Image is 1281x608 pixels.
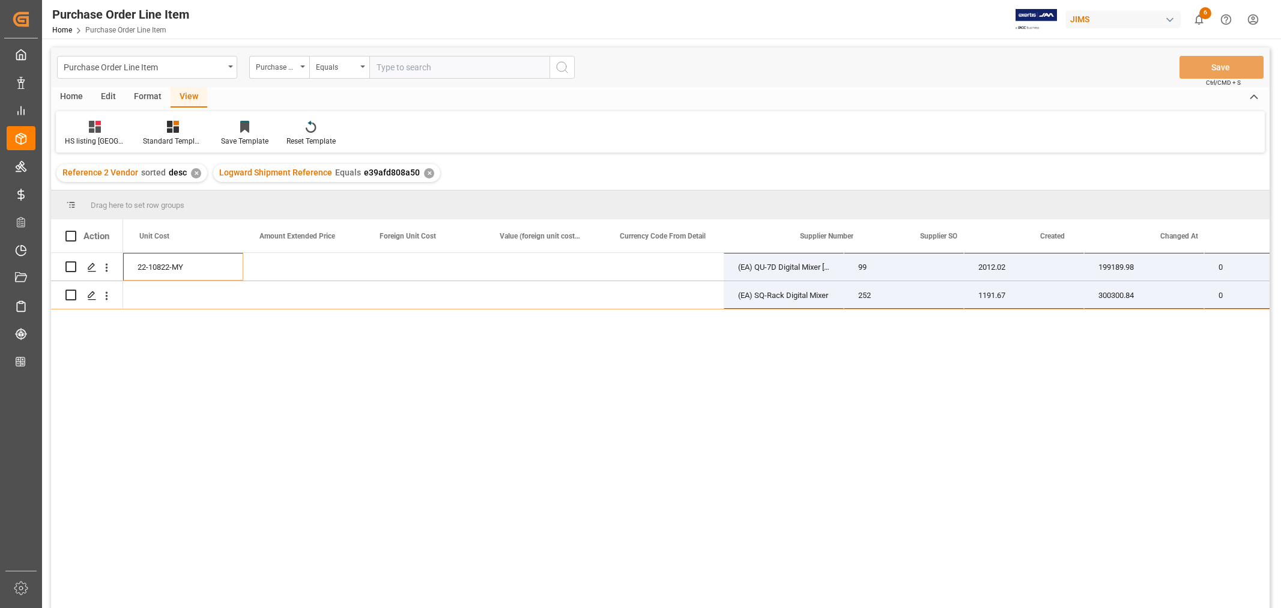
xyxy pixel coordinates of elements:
[91,201,184,210] span: Drag here to set row groups
[844,281,964,309] div: 252
[191,168,201,178] div: ✕
[52,26,72,34] a: Home
[364,168,420,177] span: e39afd808a50
[1065,11,1181,28] div: JIMS
[123,253,243,281] div: 22-10822-MY
[143,136,203,147] div: Standard Templates
[65,136,125,147] div: HS listing [GEOGRAPHIC_DATA]
[1199,7,1211,19] span: 6
[500,232,580,240] span: Value (foreign unit cost x qty)
[369,56,550,79] input: Type to search
[51,87,92,108] div: Home
[139,232,169,240] span: Unit Cost
[169,168,187,177] span: desc
[1180,56,1264,79] button: Save
[219,168,332,177] span: Logward Shipment Reference
[92,87,125,108] div: Edit
[964,253,1084,281] div: 2012.02
[259,232,335,240] span: Amount Extended Price
[724,253,844,281] div: (EA) QU-7D Digital Mixer [PERSON_NAME]
[1084,253,1204,281] div: 199189.98
[844,253,964,281] div: 99
[51,253,123,281] div: Press SPACE to select this row.
[57,56,237,79] button: open menu
[309,56,369,79] button: open menu
[171,87,207,108] div: View
[964,281,1084,309] div: 1191.67
[1206,78,1241,87] span: Ctrl/CMD + S
[920,232,957,240] span: Supplier SO
[286,136,336,147] div: Reset Template
[316,59,357,73] div: Equals
[62,168,138,177] span: Reference 2 Vendor
[64,59,224,74] div: Purchase Order Line Item
[51,281,123,309] div: Press SPACE to select this row.
[141,168,166,177] span: sorted
[424,168,434,178] div: ✕
[1213,6,1240,33] button: Help Center
[1040,232,1065,240] span: Created
[256,59,297,73] div: Purchase Order Number
[335,168,361,177] span: Equals
[1065,8,1186,31] button: JIMS
[221,136,268,147] div: Save Template
[550,56,575,79] button: search button
[125,87,171,108] div: Format
[52,5,189,23] div: Purchase Order Line Item
[249,56,309,79] button: open menu
[1016,9,1057,30] img: Exertis%20JAM%20-%20Email%20Logo.jpg_1722504956.jpg
[724,281,844,309] div: (EA) SQ-Rack Digital Mixer
[380,232,436,240] span: Foreign Unit Cost
[1160,232,1198,240] span: Changed At
[1186,6,1213,33] button: show 6 new notifications
[1084,281,1204,309] div: 300300.84
[620,232,706,240] span: Currency Code From Detail
[83,231,109,242] div: Action
[800,232,853,240] span: Supplier Number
